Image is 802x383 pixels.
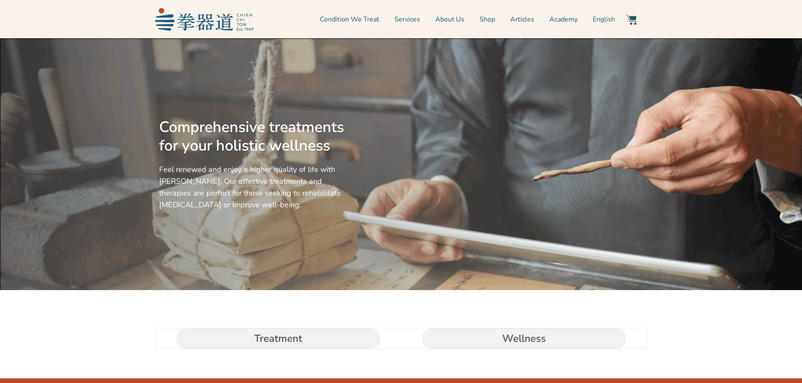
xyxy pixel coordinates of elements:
a: Condition We Treat [320,9,379,30]
a: Articles [510,9,534,30]
a: Services [394,9,420,30]
nav: Menu [258,9,615,30]
a: Academy [549,9,578,30]
h2: Comprehensive treatments for your holistic wellness [159,118,348,155]
a: English [593,9,615,30]
p: Feel renewed and enjoy a higher quality of life with [PERSON_NAME]. Our effective treatments and ... [159,164,348,211]
a: About Us [435,9,464,30]
span: English [593,14,615,24]
a: Shop [480,9,495,30]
